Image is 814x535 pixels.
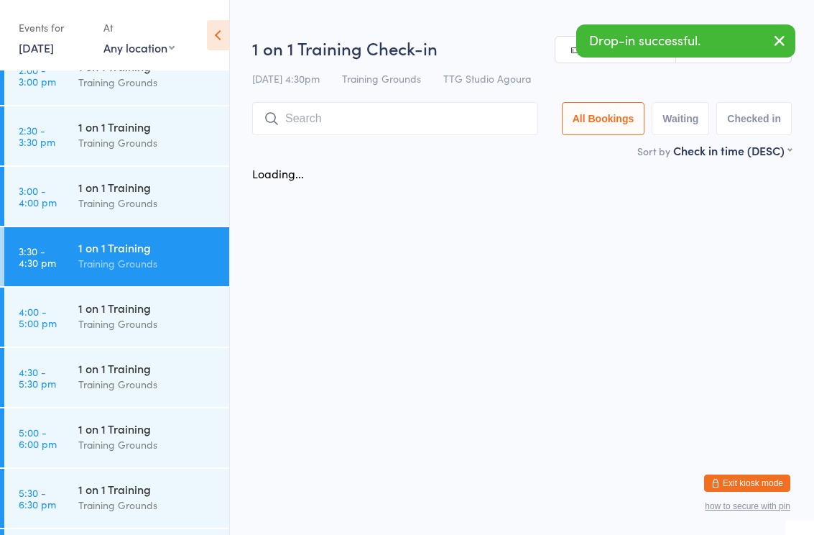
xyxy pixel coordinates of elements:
div: Training Grounds [78,436,217,453]
span: [DATE] 4:30pm [252,71,320,86]
time: 4:30 - 5:30 pm [19,366,56,389]
button: Exit kiosk mode [704,475,790,492]
a: 4:30 -5:30 pm1 on 1 TrainingTraining Grounds [4,348,229,407]
div: 1 on 1 Training [78,300,217,316]
time: 2:30 - 3:30 pm [19,124,55,147]
div: At [103,16,175,40]
h2: 1 on 1 Training Check-in [252,36,792,60]
time: 5:30 - 6:30 pm [19,487,56,510]
a: 2:00 -3:00 pm1 on 1 TrainingTraining Grounds [4,46,229,105]
div: 1 on 1 Training [78,481,217,497]
span: Training Grounds [342,71,421,86]
div: Training Grounds [78,497,217,513]
a: 3:00 -4:00 pm1 on 1 TrainingTraining Grounds [4,167,229,226]
time: 3:00 - 4:00 pm [19,185,57,208]
div: 1 on 1 Training [78,179,217,195]
div: Check in time (DESC) [673,142,792,158]
button: All Bookings [562,102,645,135]
div: Loading... [252,165,304,181]
time: 5:00 - 6:00 pm [19,426,57,449]
div: Training Grounds [78,255,217,272]
a: 4:00 -5:00 pm1 on 1 TrainingTraining Grounds [4,288,229,347]
a: 2:30 -3:30 pm1 on 1 TrainingTraining Grounds [4,106,229,165]
label: Sort by [637,144,670,158]
div: Events for [19,16,89,40]
div: 1 on 1 Training [78,421,217,436]
a: [DATE] [19,40,54,55]
div: Any location [103,40,175,55]
div: Training Grounds [78,74,217,91]
button: Waiting [652,102,709,135]
button: Checked in [716,102,792,135]
div: Drop-in successful. [576,24,795,58]
div: 1 on 1 Training [78,119,217,134]
a: 3:30 -4:30 pm1 on 1 TrainingTraining Grounds [4,227,229,286]
a: 5:30 -6:30 pm1 on 1 TrainingTraining Grounds [4,469,229,528]
div: 1 on 1 Training [78,239,217,255]
div: Training Grounds [78,195,217,211]
input: Search [252,102,538,135]
div: Training Grounds [78,134,217,151]
time: 2:00 - 3:00 pm [19,64,56,87]
div: Training Grounds [78,376,217,393]
time: 3:30 - 4:30 pm [19,245,56,268]
a: 5:00 -6:00 pm1 on 1 TrainingTraining Grounds [4,408,229,467]
time: 4:00 - 5:00 pm [19,306,57,329]
div: Training Grounds [78,316,217,332]
div: 1 on 1 Training [78,360,217,376]
button: how to secure with pin [705,501,790,511]
span: TTG Studio Agoura [443,71,531,86]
